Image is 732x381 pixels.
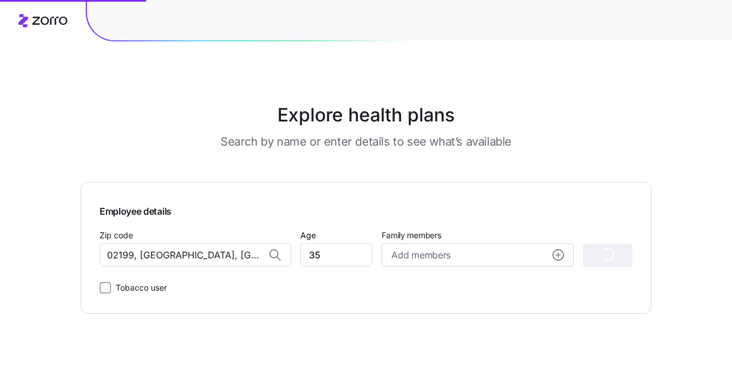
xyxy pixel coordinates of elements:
input: Age [300,243,372,266]
label: Tobacco user [111,281,167,295]
label: Zip code [100,229,133,242]
label: Age [300,229,316,242]
span: Family members [382,230,573,241]
input: Zip code [100,243,291,266]
h3: Search by name or enter details to see what’s available [220,134,512,150]
svg: add icon [552,249,564,261]
button: Add membersadd icon [382,243,573,266]
h1: Explore health plans [109,101,623,129]
span: Employee details [100,201,171,219]
span: Add members [391,248,450,262]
